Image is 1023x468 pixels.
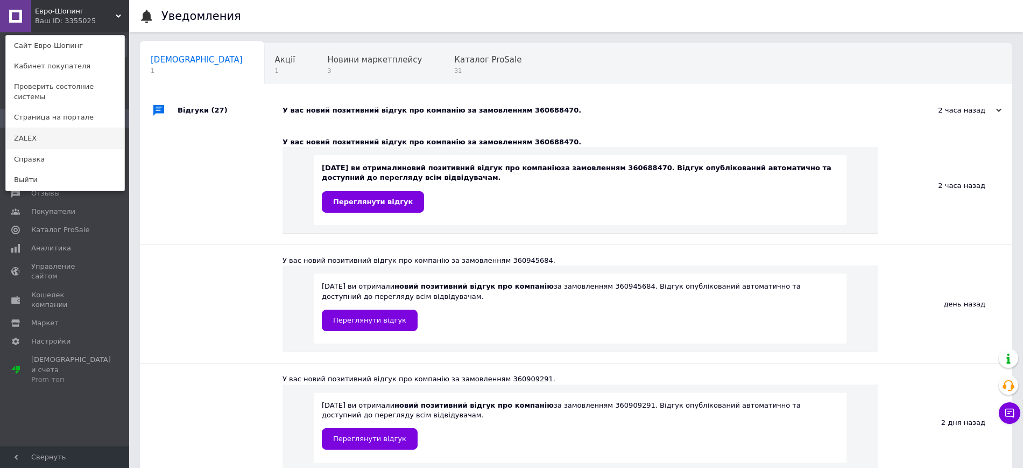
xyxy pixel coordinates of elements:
a: Переглянути відгук [322,428,418,450]
span: (27) [211,106,228,114]
div: Prom топ [31,375,111,385]
div: [DATE] ви отримали за замовленням 360909291. Відгук опублікований автоматично та доступний до пер... [322,401,838,450]
a: Кабинет покупателя [6,56,124,76]
div: [DATE] ви отримали за замовленням 360945684. Відгук опублікований автоматично та доступний до пер... [322,282,838,331]
span: Новини маркетплейсу [327,55,422,65]
span: Аналитика [31,243,71,253]
span: [DEMOGRAPHIC_DATA] и счета [31,355,111,385]
a: ZALEX [6,128,124,149]
a: Страница на портале [6,107,124,128]
span: Кошелек компании [31,290,100,310]
span: Управление сайтом [31,262,100,281]
a: Сайт Евро-Шопинг [6,36,124,56]
b: новий позитивний відгук про компанію [394,282,554,290]
span: 31 [454,67,521,75]
button: Чат с покупателем [999,402,1020,424]
a: Справка [6,149,124,170]
span: Переглянути відгук [333,435,406,443]
a: Переглянути відгук [322,310,418,331]
a: Выйти [6,170,124,190]
span: Акції [275,55,295,65]
div: У вас новий позитивний відгук про компанію за замовленням 360945684. [283,256,878,266]
h1: Уведомления [161,10,241,23]
a: Переглянути відгук [322,191,424,213]
span: 1 [275,67,295,75]
span: Настройки [31,337,70,346]
span: Переглянути відгук [333,316,406,324]
b: новий позитивний відгук про компанію [402,164,561,172]
div: [DATE] ви отримали за замовленням 360688470. Відгук опублікований автоматично та доступний до пер... [322,163,838,212]
span: [DEMOGRAPHIC_DATA] [151,55,243,65]
div: 2 часа назад [894,106,1001,115]
span: Каталог ProSale [31,225,89,235]
div: Відгуки [178,94,283,127]
span: Евро-Шопинг [35,6,116,16]
span: 3 [327,67,422,75]
span: Покупатели [31,207,75,216]
span: Маркет [31,318,59,328]
div: У вас новий позитивний відгук про компанію за замовленням 360909291. [283,374,878,384]
span: 1 [151,67,243,75]
div: У вас новий позитивний відгук про компанію за замовленням 360688470. [283,137,878,147]
span: Переглянути відгук [333,198,413,206]
div: У вас новий позитивний відгук про компанію за замовленням 360688470. [283,106,894,115]
a: Проверить состояние системы [6,76,124,107]
span: Каталог ProSale [454,55,521,65]
b: новий позитивний відгук про компанію [394,401,554,409]
div: день назад [878,245,1012,363]
div: 2 часа назад [878,127,1012,245]
div: Ваш ID: 3355025 [35,16,80,26]
span: Отзывы [31,188,60,198]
